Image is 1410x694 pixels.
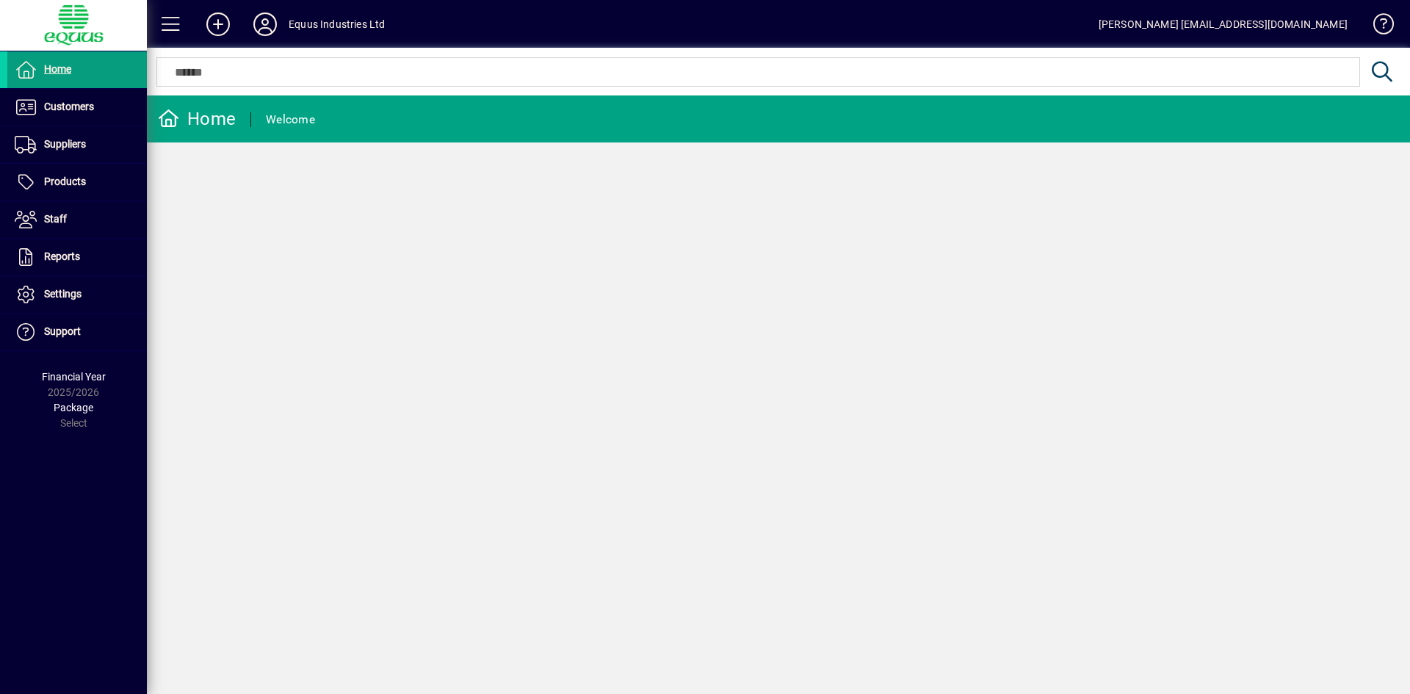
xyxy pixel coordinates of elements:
span: Products [44,176,86,187]
button: Profile [242,11,289,37]
a: Staff [7,201,147,238]
a: Suppliers [7,126,147,163]
div: Welcome [266,108,315,131]
div: Equus Industries Ltd [289,12,386,36]
span: Reports [44,250,80,262]
span: Support [44,325,81,337]
a: Knowledge Base [1362,3,1392,51]
div: [PERSON_NAME] [EMAIL_ADDRESS][DOMAIN_NAME] [1099,12,1348,36]
span: Staff [44,213,67,225]
span: Suppliers [44,138,86,150]
span: Home [44,63,71,75]
a: Support [7,314,147,350]
a: Customers [7,89,147,126]
a: Reports [7,239,147,275]
a: Products [7,164,147,200]
span: Settings [44,288,82,300]
span: Customers [44,101,94,112]
div: Home [158,107,236,131]
span: Package [54,402,93,413]
button: Add [195,11,242,37]
a: Settings [7,276,147,313]
span: Financial Year [42,371,106,383]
